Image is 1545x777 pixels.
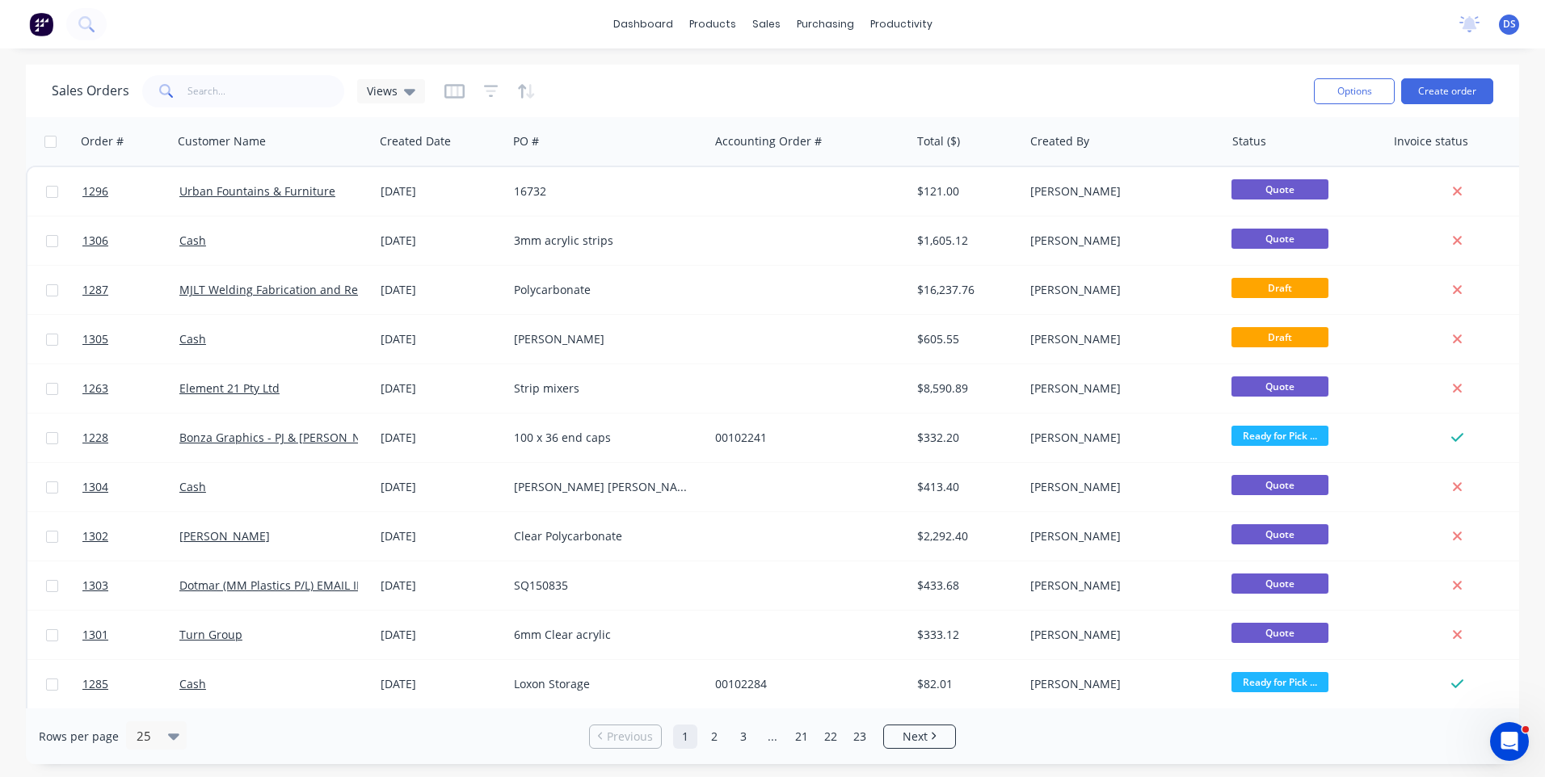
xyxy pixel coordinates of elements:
[903,729,928,745] span: Next
[82,364,179,413] a: 1263
[1030,183,1210,199] div: [PERSON_NAME]
[82,463,179,511] a: 1304
[82,611,179,659] a: 1301
[514,528,693,544] div: Clear Polycarbonate
[82,577,108,594] span: 1303
[715,133,822,149] div: Accounting Order #
[514,331,693,347] div: [PERSON_NAME]
[381,233,501,249] div: [DATE]
[52,83,129,99] h1: Sales Orders
[381,430,501,446] div: [DATE]
[1231,573,1328,594] span: Quote
[82,315,179,363] a: 1305
[179,282,385,297] a: MJLT Welding Fabrication and Repairs
[607,729,653,745] span: Previous
[1030,430,1210,446] div: [PERSON_NAME]
[179,331,206,346] a: Cash
[760,724,785,749] a: Jump forward
[884,729,955,745] a: Next page
[179,627,242,642] a: Turn Group
[789,12,862,36] div: purchasing
[917,627,1012,643] div: $333.12
[1030,282,1210,298] div: [PERSON_NAME]
[848,724,872,749] a: Page 23
[1231,475,1328,495] span: Quote
[715,430,895,446] div: 00102241
[513,133,539,149] div: PO #
[82,183,108,199] span: 1296
[39,729,119,745] span: Rows per page
[1314,78,1395,104] button: Options
[583,724,962,749] ul: Pagination
[917,380,1012,397] div: $8,590.89
[715,676,895,692] div: 00102284
[82,676,108,692] span: 1285
[917,133,960,149] div: Total ($)
[681,12,744,36] div: products
[81,133,124,149] div: Order #
[1232,133,1266,149] div: Status
[1030,233,1210,249] div: [PERSON_NAME]
[1231,426,1328,446] span: Ready for Pick ...
[1231,278,1328,298] span: Draft
[917,479,1012,495] div: $413.40
[1231,229,1328,249] span: Quote
[1231,327,1328,347] span: Draft
[1030,528,1210,544] div: [PERSON_NAME]
[702,724,726,749] a: Page 2
[381,676,501,692] div: [DATE]
[673,724,697,749] a: Page 1 is your current page
[514,676,693,692] div: Loxon Storage
[917,528,1012,544] div: $2,292.40
[179,430,451,445] a: Bonza Graphics - PJ & [PERSON_NAME] Trading As
[605,12,681,36] a: dashboard
[179,479,206,494] a: Cash
[82,414,179,462] a: 1228
[381,380,501,397] div: [DATE]
[82,528,108,544] span: 1302
[381,479,501,495] div: [DATE]
[1231,179,1328,199] span: Quote
[789,724,814,749] a: Page 21
[29,12,53,36] img: Factory
[744,12,789,36] div: sales
[1503,17,1516,31] span: DS
[179,577,404,593] a: Dotmar (MM Plastics P/L) EMAIL INVOICES
[82,561,179,610] a: 1303
[178,133,266,149] div: Customer Name
[917,233,1012,249] div: $1,605.12
[367,82,398,99] span: Views
[514,282,693,298] div: Polycarbonate
[1231,524,1328,544] span: Quote
[179,233,206,248] a: Cash
[82,512,179,561] a: 1302
[179,183,335,199] a: Urban Fountains & Furniture
[381,331,501,347] div: [DATE]
[82,167,179,216] a: 1296
[1030,331,1210,347] div: [PERSON_NAME]
[1231,623,1328,643] span: Quote
[917,331,1012,347] div: $605.55
[179,528,270,544] a: [PERSON_NAME]
[381,528,501,544] div: [DATE]
[187,75,345,107] input: Search...
[1401,78,1493,104] button: Create order
[82,430,108,446] span: 1228
[514,479,693,495] div: [PERSON_NAME] [PERSON_NAME]
[1030,479,1210,495] div: [PERSON_NAME]
[590,729,661,745] a: Previous page
[1030,577,1210,594] div: [PERSON_NAME]
[917,676,1012,692] div: $82.01
[82,660,179,708] a: 1285
[82,627,108,643] span: 1301
[862,12,941,36] div: productivity
[82,380,108,397] span: 1263
[1231,376,1328,397] span: Quote
[381,183,501,199] div: [DATE]
[514,627,693,643] div: 6mm Clear acrylic
[917,183,1012,199] div: $121.00
[179,676,206,691] a: Cash
[380,133,451,149] div: Created Date
[381,577,501,594] div: [DATE]
[82,216,179,265] a: 1306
